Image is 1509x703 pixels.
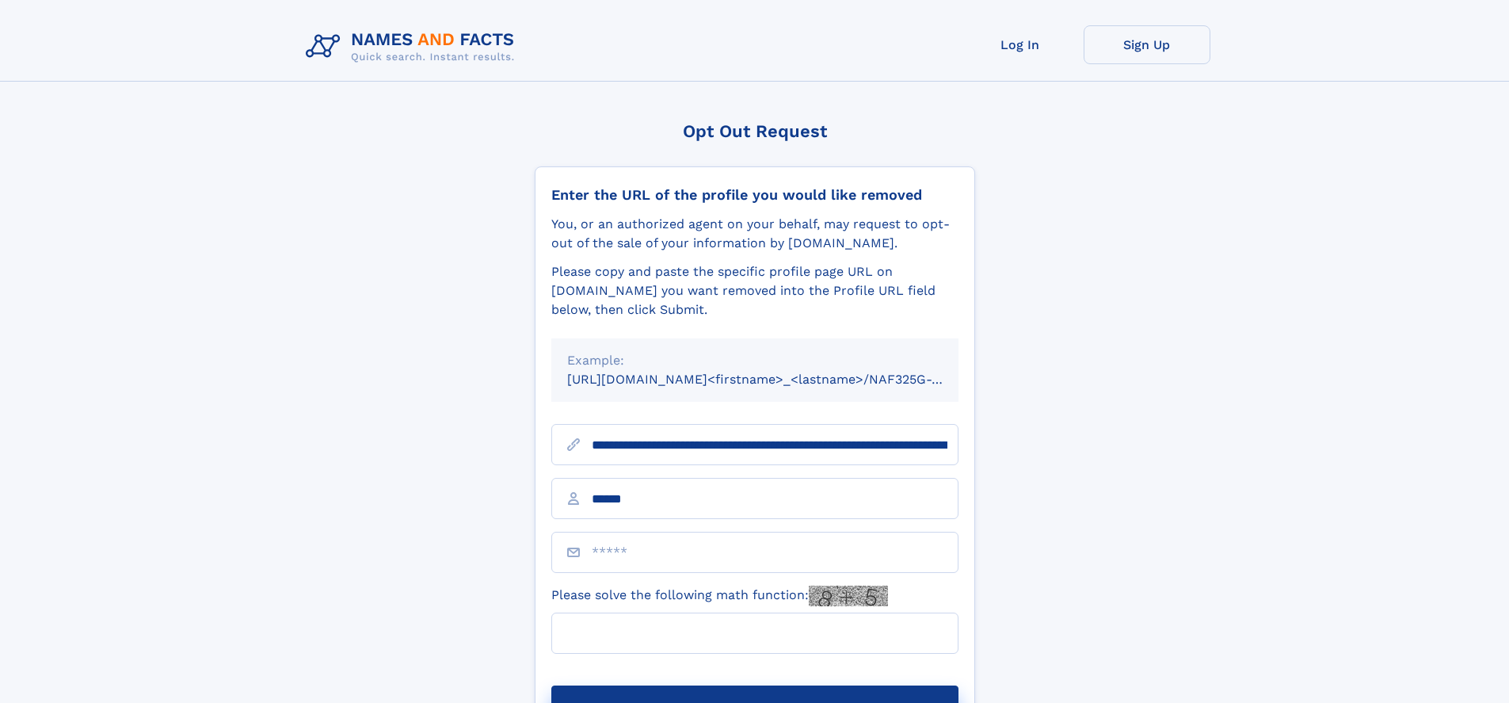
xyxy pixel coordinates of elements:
a: Log In [957,25,1084,64]
div: Example: [567,351,943,370]
div: Please copy and paste the specific profile page URL on [DOMAIN_NAME] you want removed into the Pr... [551,262,958,319]
img: Logo Names and Facts [299,25,528,68]
label: Please solve the following math function: [551,586,888,606]
small: [URL][DOMAIN_NAME]<firstname>_<lastname>/NAF325G-xxxxxxxx [567,372,989,387]
a: Sign Up [1084,25,1210,64]
div: Enter the URL of the profile you would like removed [551,186,958,204]
div: Opt Out Request [535,121,975,141]
div: You, or an authorized agent on your behalf, may request to opt-out of the sale of your informatio... [551,215,958,253]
